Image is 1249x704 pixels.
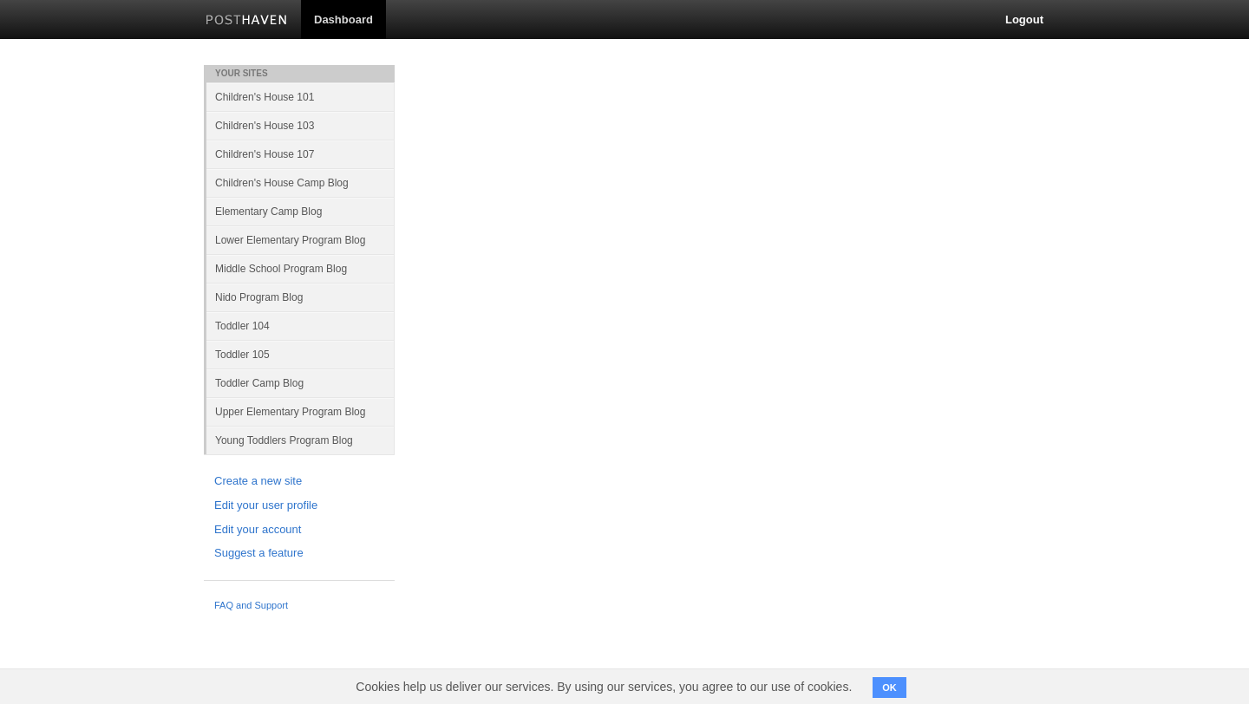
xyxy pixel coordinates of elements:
a: Suggest a feature [214,544,384,563]
a: Lower Elementary Program Blog [206,225,395,254]
a: Children's House 101 [206,82,395,111]
a: Edit your user profile [214,497,384,515]
a: Toddler 105 [206,340,395,368]
a: Upper Elementary Program Blog [206,397,395,426]
a: Children's House 103 [206,111,395,140]
span: Cookies help us deliver our services. By using our services, you agree to our use of cookies. [338,669,869,704]
a: Toddler Camp Blog [206,368,395,397]
a: FAQ and Support [214,598,384,614]
a: Middle School Program Blog [206,254,395,283]
a: Edit your account [214,521,384,539]
button: OK [873,677,906,698]
a: Young Toddlers Program Blog [206,426,395,454]
img: Posthaven-bar [206,15,288,28]
a: Toddler 104 [206,311,395,340]
a: Elementary Camp Blog [206,197,395,225]
a: Children's House 107 [206,140,395,168]
a: Children's House Camp Blog [206,168,395,197]
a: Create a new site [214,473,384,491]
a: Nido Program Blog [206,283,395,311]
li: Your Sites [204,65,395,82]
